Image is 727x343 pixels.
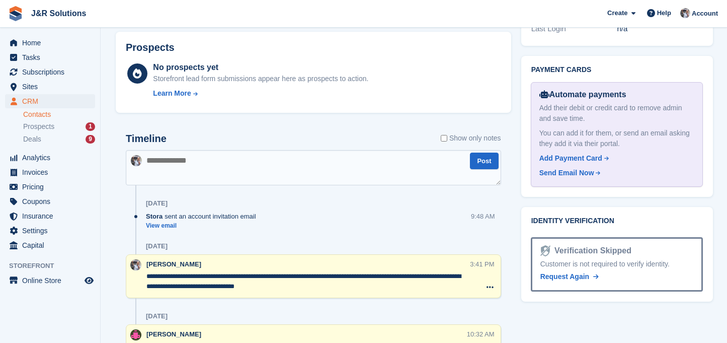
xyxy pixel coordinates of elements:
div: 9 [86,135,95,144]
span: [PERSON_NAME] [146,330,201,338]
img: Steve Revell [680,8,690,18]
a: menu [5,180,95,194]
div: [DATE] [146,199,168,208]
a: menu [5,50,95,64]
div: Last Login [531,23,617,35]
label: Show only notes [441,133,501,144]
button: Post [470,153,498,169]
a: menu [5,194,95,209]
span: Online Store [22,273,83,288]
span: Home [22,36,83,50]
div: Customer is not required to verify identity. [540,259,694,269]
span: Stora [146,212,163,221]
img: Identity Verification Ready [540,245,550,256]
span: Capital [22,238,83,252]
span: Analytics [22,151,83,165]
a: Add Payment Card [539,153,691,164]
a: menu [5,224,95,238]
div: sent an account invitation email [146,212,261,221]
a: menu [5,273,95,288]
div: Storefront lead form submissions appear here as prospects to action. [153,74,368,84]
div: 9:48 AM [471,212,495,221]
span: [PERSON_NAME] [146,260,201,268]
span: Insurance [22,209,83,223]
h2: Prospects [126,42,175,53]
a: menu [5,151,95,165]
span: CRM [22,94,83,108]
a: menu [5,209,95,223]
input: Show only notes [441,133,447,144]
a: Learn More [153,88,368,99]
span: Create [607,8,627,18]
div: Send Email Now [539,168,594,178]
span: Coupons [22,194,83,209]
a: menu [5,36,95,50]
div: Verification Skipped [550,245,631,257]
span: Pricing [22,180,83,194]
a: menu [5,165,95,179]
div: You can add it for them, or send an email asking they add it via their portal. [539,128,695,149]
a: Contacts [23,110,95,119]
span: Account [692,9,718,19]
span: Storefront [9,261,100,271]
a: Deals 9 [23,134,95,145]
a: Preview store [83,275,95,287]
div: [DATE] [146,242,168,250]
span: Request Again [540,272,590,281]
a: menu [5,238,95,252]
h2: Identity verification [531,217,703,225]
a: Prospects 1 [23,121,95,132]
img: Steve Revell [131,155,142,166]
div: Add Payment Card [539,153,602,164]
div: Learn More [153,88,191,99]
div: Automate payments [539,89,695,101]
div: No prospects yet [153,61,368,74]
div: n/a [617,23,703,35]
a: menu [5,94,95,108]
a: menu [5,65,95,79]
div: 1 [86,122,95,131]
span: Settings [22,224,83,238]
img: Julie Morgan [130,329,141,340]
span: Subscriptions [22,65,83,79]
span: Sites [22,80,83,94]
a: J&R Solutions [27,5,90,22]
span: Prospects [23,122,54,131]
div: [DATE] [146,312,168,320]
h2: Payment cards [531,66,703,74]
span: Help [657,8,671,18]
div: 3:41 PM [470,259,494,269]
div: 10:32 AM [467,329,495,339]
div: Add their debit or credit card to remove admin and save time. [539,103,695,124]
h2: Timeline [126,133,167,145]
img: Steve Revell [130,259,141,270]
span: Tasks [22,50,83,64]
span: Invoices [22,165,83,179]
a: menu [5,80,95,94]
a: View email [146,222,261,230]
img: stora-icon-8386f47178a22dfd0bd8f6a31ec36ba5ce8667c1dd55bd0f319d3a0aa187defe.svg [8,6,23,21]
a: Request Again [540,271,599,282]
span: Deals [23,134,41,144]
